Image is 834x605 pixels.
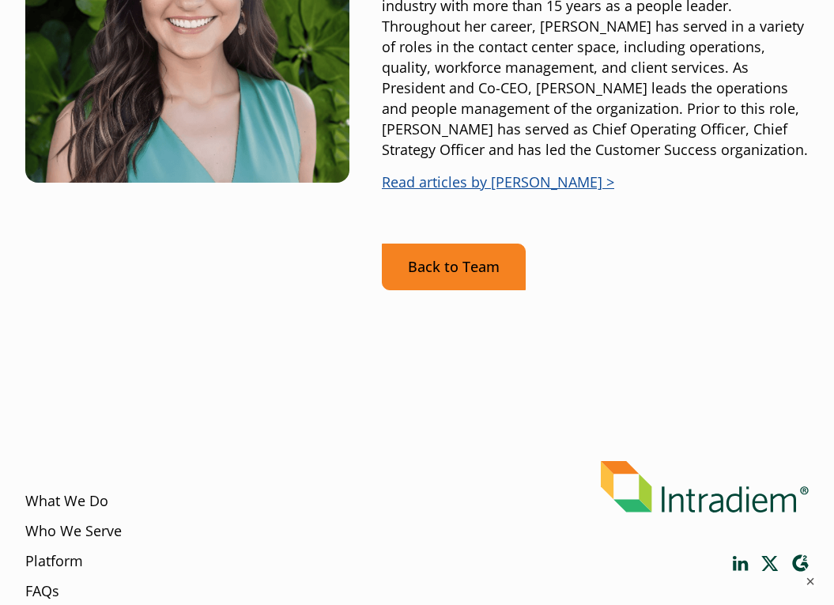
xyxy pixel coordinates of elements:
button: × [802,573,818,589]
a: Platform [25,551,83,572]
a: What We Do [25,491,108,512]
a: Link opens in a new window [761,556,779,571]
a: Link opens in a new window [733,556,749,571]
a: Read articles by [PERSON_NAME] > [382,172,614,191]
img: Intradiem [601,461,809,512]
a: Who We Serve [25,521,122,542]
a: Back to Team [382,244,526,290]
a: Link opens in a new window [791,554,809,573]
